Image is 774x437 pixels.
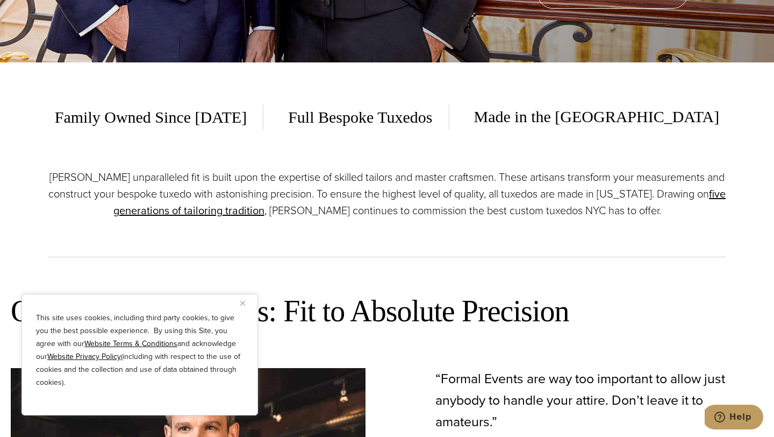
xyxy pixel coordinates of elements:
button: Close [240,297,253,309]
span: Made in the [GEOGRAPHIC_DATA] [458,104,720,130]
h2: Our Bespoke Tuxedos: Fit to Absolute Precision [11,292,763,330]
p: This site uses cookies, including third party cookies, to give you the best possible experience. ... [36,312,243,389]
span: Family Owned Since [DATE] [55,104,263,130]
img: Close [240,301,245,306]
span: Full Bespoke Tuxedos [272,104,449,130]
iframe: Opens a widget where you can chat to one of our agents [705,405,763,432]
a: Website Privacy Policy [47,351,121,362]
p: [PERSON_NAME] unparalleled fit is built upon the expertise of skilled tailors and master craftsme... [48,169,726,219]
a: Website Terms & Conditions [84,338,177,349]
p: “Formal Events are way too important to allow just anybody to handle your attire. Don’t leave it ... [435,368,763,433]
a: five generations of tailoring tradition [113,186,726,219]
